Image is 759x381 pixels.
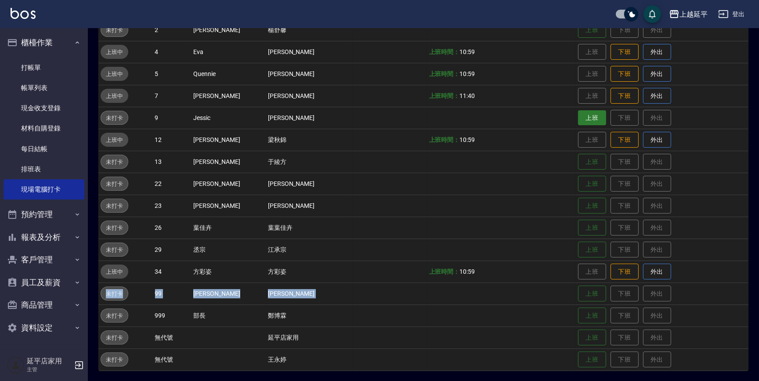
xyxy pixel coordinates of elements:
td: 999 [153,305,192,327]
a: 材料自購登錄 [4,118,84,138]
span: 未打卡 [101,333,128,342]
button: 上班 [578,176,606,192]
span: 未打卡 [101,245,128,254]
td: [PERSON_NAME] [191,195,266,217]
td: 99 [153,283,192,305]
span: 未打卡 [101,223,128,232]
td: [PERSON_NAME] [266,63,352,85]
td: [PERSON_NAME] [191,173,266,195]
button: 外出 [643,264,671,280]
img: Person [7,356,25,374]
h5: 延平店家用 [27,357,72,366]
a: 現金收支登錄 [4,98,84,118]
button: 下班 [611,44,639,60]
button: 客戶管理 [4,248,84,271]
td: 葉葉佳卉 [266,217,352,239]
button: save [643,5,661,23]
button: 下班 [611,264,639,280]
p: 主管 [27,366,72,374]
td: 5 [153,63,192,85]
td: [PERSON_NAME] [191,19,266,41]
td: 13 [153,151,192,173]
button: 下班 [611,66,639,82]
td: 葉佳卉 [191,217,266,239]
span: 上班中 [101,267,128,276]
button: 上班 [578,110,606,126]
td: [PERSON_NAME] [266,173,352,195]
b: 上班時間： [429,268,460,275]
td: 22 [153,173,192,195]
td: 23 [153,195,192,217]
span: 未打卡 [101,113,128,123]
b: 上班時間： [429,48,460,55]
a: 排班表 [4,159,84,179]
button: 上班 [578,220,606,236]
td: 延平店家用 [266,327,352,348]
button: 下班 [611,88,639,104]
button: 預約管理 [4,203,84,226]
span: 10:59 [459,70,475,77]
td: Quennie [191,63,266,85]
button: 員工及薪資 [4,271,84,294]
button: 商品管理 [4,294,84,316]
button: 下班 [611,132,639,148]
td: [PERSON_NAME] [191,85,266,107]
td: 26 [153,217,192,239]
b: 上班時間： [429,92,460,99]
td: 方彩姿 [191,261,266,283]
td: 9 [153,107,192,129]
td: 2 [153,19,192,41]
td: 部長 [191,305,266,327]
td: [PERSON_NAME] [266,41,352,63]
td: [PERSON_NAME] [191,283,266,305]
td: 無代號 [153,327,192,348]
td: Jessic [191,107,266,129]
td: 楊舒馨 [266,19,352,41]
span: 未打卡 [101,179,128,189]
td: 鄭博霖 [266,305,352,327]
button: 登出 [715,6,748,22]
span: 未打卡 [101,201,128,210]
td: [PERSON_NAME] [266,107,352,129]
td: 王永婷 [266,348,352,370]
span: 11:40 [459,92,475,99]
button: 上班 [578,330,606,346]
button: 上班 [578,308,606,324]
td: 江承宗 [266,239,352,261]
img: Logo [11,8,36,19]
button: 報表及分析 [4,226,84,249]
button: 上班 [578,154,606,170]
span: 上班中 [101,135,128,145]
span: 10:59 [459,48,475,55]
span: 未打卡 [101,25,128,35]
span: 上班中 [101,69,128,79]
span: 未打卡 [101,157,128,167]
td: 于綾方 [266,151,352,173]
span: 未打卡 [101,289,128,298]
td: 12 [153,129,192,151]
button: 外出 [643,44,671,60]
button: 外出 [643,66,671,82]
a: 現場電腦打卡 [4,179,84,200]
div: 上越延平 [679,9,708,20]
button: 外出 [643,88,671,104]
button: 上班 [578,198,606,214]
button: 上班 [578,22,606,38]
a: 帳單列表 [4,78,84,98]
span: 上班中 [101,47,128,57]
td: [PERSON_NAME] [266,195,352,217]
button: 上班 [578,242,606,258]
button: 外出 [643,132,671,148]
span: 未打卡 [101,355,128,364]
a: 打帳單 [4,58,84,78]
button: 資料設定 [4,316,84,339]
td: [PERSON_NAME] [191,129,266,151]
td: [PERSON_NAME] [266,85,352,107]
a: 每日結帳 [4,139,84,159]
td: [PERSON_NAME] [266,283,352,305]
td: 無代號 [153,348,192,370]
td: 梁秋錦 [266,129,352,151]
button: 上班 [578,286,606,302]
b: 上班時間： [429,136,460,143]
td: 方彩姿 [266,261,352,283]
